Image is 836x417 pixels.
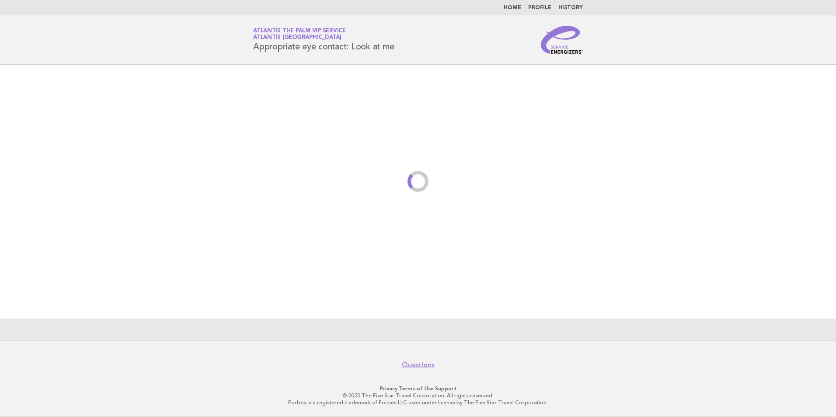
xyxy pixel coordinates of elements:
img: Service Energizers [541,26,583,54]
a: Profile [528,5,551,10]
h1: Appropriate eye contact: Look at me [253,28,394,51]
a: Support [435,386,456,392]
a: Atlantis The Palm VIP ServiceAtlantis [GEOGRAPHIC_DATA] [253,28,346,40]
a: Questions [402,361,435,369]
p: · · [150,385,686,392]
span: Atlantis [GEOGRAPHIC_DATA] [253,35,341,41]
p: Forbes is a registered trademark of Forbes LLC used under license by The Five Star Travel Corpora... [150,399,686,406]
a: Terms of Use [399,386,434,392]
a: Home [504,5,521,10]
a: Privacy [380,386,397,392]
p: © 2025 The Five Star Travel Corporation. All rights reserved. [150,392,686,399]
a: History [558,5,583,10]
